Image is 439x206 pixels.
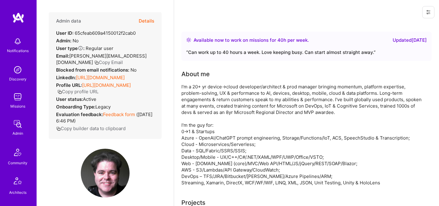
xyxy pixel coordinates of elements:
i: icon Copy [57,90,62,94]
img: discovery [12,64,24,76]
div: Discovery [9,76,27,82]
strong: User type : [56,45,84,51]
img: Architects [10,175,25,189]
a: [URL][DOMAIN_NAME] [82,82,131,88]
img: Community [10,145,25,160]
img: User Avatar [81,149,130,197]
span: 40 [277,37,284,43]
h4: Admin data [56,18,81,24]
div: 65cfeab609a4150012f2cab0 [56,30,136,36]
div: I'm a 20+ yr device->cloud developer/architect & prod manager bringing momentum, platform experti... [181,83,425,186]
div: Architects [9,189,27,196]
img: bell [12,35,24,48]
img: Availability [186,37,191,42]
div: Available now to work on missions for h per week . [194,37,309,44]
div: No [56,37,79,44]
strong: User ID: [56,30,73,36]
button: Copy builder data to clipboard [56,125,126,132]
span: legacy [95,104,111,110]
i: icon Copy [94,60,99,65]
strong: Admin: [56,38,71,44]
span: [PERSON_NAME][EMAIL_ADDRESS][DOMAIN_NAME] [56,53,147,65]
div: ( [DATE] 6:46 PM ) [56,111,154,124]
div: No [56,67,137,73]
strong: Profile URL: [56,82,82,88]
button: Details [139,12,154,30]
div: Community [8,160,27,166]
strong: User status: [56,96,83,102]
img: logo [12,12,24,23]
a: Feedback form [103,112,135,117]
div: Admin [12,130,23,137]
div: Missions [10,103,25,109]
i: Help [78,45,83,51]
img: admin teamwork [12,118,24,130]
strong: Onboarding Type: [56,104,95,110]
strong: Email: [56,53,69,59]
button: Copy Email [94,59,123,66]
div: “ Can work up to 40 hours a week. Love keeping busy. Can start almost straight away. ” [186,49,427,56]
div: Regular user [56,45,113,51]
div: About me [181,69,210,79]
strong: Evaluation feedback: [56,112,103,117]
button: Copy profile URL [57,88,98,95]
div: Notifications [7,48,29,54]
span: Active [83,96,96,102]
a: [URL][DOMAIN_NAME] [76,75,125,80]
i: icon Copy [56,126,61,131]
strong: Blocked from email notifications: [56,67,130,73]
img: teamwork [12,91,24,103]
strong: LinkedIn: [56,75,76,80]
div: Updated [DATE] [393,37,427,44]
